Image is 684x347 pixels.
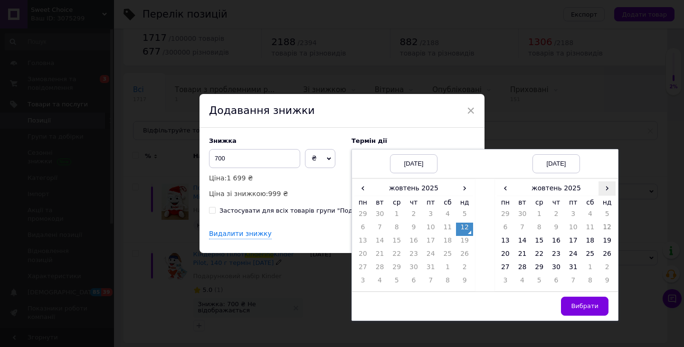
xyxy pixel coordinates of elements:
td: 12 [598,223,616,236]
td: 16 [548,236,565,249]
th: жовтень 2025 [371,181,456,196]
th: пт [565,196,582,209]
span: ₴ [312,154,317,162]
th: ср [388,196,405,209]
span: Знижка [209,137,237,144]
td: 3 [565,209,582,223]
td: 9 [456,276,473,289]
td: 17 [565,236,582,249]
span: › [598,181,616,195]
td: 8 [582,276,599,289]
td: 8 [388,223,405,236]
th: нд [456,196,473,209]
div: Застосувати для всіх товарів групи "Подарунковий набір Kinder" [219,206,431,215]
span: 999 ₴ [268,190,288,197]
td: 24 [565,249,582,263]
td: 19 [598,236,616,249]
td: 23 [405,249,422,263]
td: 25 [582,249,599,263]
td: 6 [497,223,514,236]
input: 0 [209,149,300,168]
label: Термін дії [351,137,475,144]
td: 6 [354,223,371,236]
span: 1 699 ₴ [227,174,253,182]
td: 1 [439,263,456,276]
td: 7 [514,223,531,236]
td: 7 [422,276,439,289]
td: 3 [497,276,514,289]
td: 12 [456,223,473,236]
span: Вибрати [571,302,598,309]
td: 31 [565,263,582,276]
td: 10 [422,223,439,236]
th: пн [354,196,371,209]
td: 4 [582,209,599,223]
th: чт [548,196,565,209]
td: 5 [598,209,616,223]
td: 29 [497,209,514,223]
td: 25 [439,249,456,263]
td: 9 [405,223,422,236]
td: 14 [514,236,531,249]
td: 6 [405,276,422,289]
td: 13 [497,236,514,249]
td: 15 [388,236,405,249]
td: 29 [354,209,371,223]
td: 4 [439,209,456,223]
td: 9 [548,223,565,236]
td: 5 [531,276,548,289]
td: 29 [388,263,405,276]
td: 20 [354,249,371,263]
td: 3 [422,209,439,223]
button: Вибрати [561,297,608,316]
td: 2 [456,263,473,276]
td: 5 [388,276,405,289]
td: 30 [371,209,389,223]
td: 30 [548,263,565,276]
td: 23 [548,249,565,263]
td: 11 [582,223,599,236]
td: 11 [439,223,456,236]
div: [DATE] [532,154,580,173]
td: 10 [565,223,582,236]
p: Ціна зі знижкою: [209,188,342,199]
td: 14 [371,236,389,249]
td: 15 [531,236,548,249]
th: сб [439,196,456,209]
th: пн [497,196,514,209]
td: 28 [371,263,389,276]
th: вт [371,196,389,209]
td: 29 [531,263,548,276]
span: ‹ [497,181,514,195]
td: 22 [388,249,405,263]
td: 1 [582,263,599,276]
td: 18 [439,236,456,249]
th: пт [422,196,439,209]
td: 2 [548,209,565,223]
td: 21 [371,249,389,263]
td: 31 [422,263,439,276]
td: 24 [422,249,439,263]
td: 26 [598,249,616,263]
p: Ціна: [209,173,342,183]
td: 21 [514,249,531,263]
span: › [456,181,473,195]
td: 8 [531,223,548,236]
td: 1 [531,209,548,223]
th: ср [531,196,548,209]
td: 20 [497,249,514,263]
th: вт [514,196,531,209]
span: Додавання знижки [209,104,315,116]
span: ‹ [354,181,371,195]
td: 22 [531,249,548,263]
td: 9 [598,276,616,289]
td: 27 [497,263,514,276]
th: нд [598,196,616,209]
td: 3 [354,276,371,289]
td: 6 [548,276,565,289]
td: 28 [514,263,531,276]
td: 18 [582,236,599,249]
th: сб [582,196,599,209]
div: Видалити знижку [209,229,272,239]
td: 8 [439,276,456,289]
